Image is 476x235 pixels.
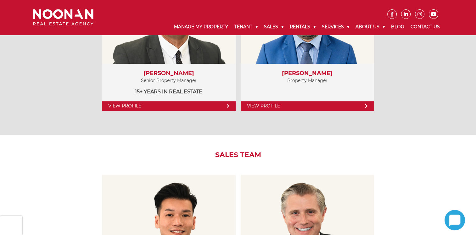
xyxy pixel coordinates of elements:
[352,19,388,35] a: About Us
[388,19,407,35] a: Blog
[108,88,229,96] p: 15+ years in Real Estate
[407,19,443,35] a: Contact Us
[231,19,261,35] a: Tenant
[319,19,352,35] a: Services
[33,9,93,26] img: Noonan Real Estate Agency
[261,19,287,35] a: Sales
[108,77,229,85] p: Senior Property Manager
[247,77,368,85] p: Property Manager
[287,19,319,35] a: Rentals
[241,101,374,111] a: View Profile
[108,70,229,77] h3: [PERSON_NAME]
[102,101,235,111] a: View Profile
[171,19,231,35] a: Manage My Property
[247,70,368,77] h3: [PERSON_NAME]
[28,151,448,159] h2: Sales Team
